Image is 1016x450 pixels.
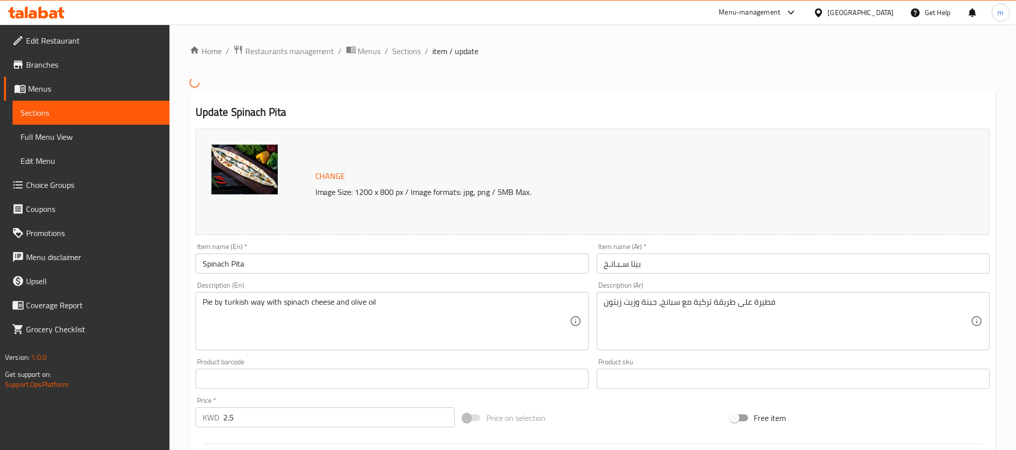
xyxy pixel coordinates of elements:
[311,166,350,186] button: Change
[4,173,170,197] a: Choice Groups
[433,45,479,57] span: item / update
[358,45,381,57] span: Menus
[4,221,170,245] a: Promotions
[828,7,894,18] div: [GEOGRAPHIC_DATA]
[5,351,30,364] span: Version:
[26,59,161,71] span: Branches
[21,155,161,167] span: Edit Menu
[226,45,229,57] li: /
[393,45,421,57] a: Sections
[13,125,170,149] a: Full Menu View
[196,254,589,274] input: Enter name En
[604,297,971,345] textarea: فطيرة على طريقة تركية مع سبانخ، جبنة وزيت زيتون
[4,245,170,269] a: Menu disclaimer
[13,101,170,125] a: Sections
[486,412,546,424] span: Price on selection
[190,45,222,57] a: Home
[31,351,47,364] span: 1.0.0
[4,53,170,77] a: Branches
[4,269,170,293] a: Upsell
[385,45,389,57] li: /
[21,131,161,143] span: Full Menu View
[338,45,342,57] li: /
[196,105,990,120] h2: Update Spinach Pita
[4,317,170,341] a: Grocery Checklist
[597,254,990,274] input: Enter name Ar
[4,77,170,101] a: Menus
[233,45,334,58] a: Restaurants management
[26,275,161,287] span: Upsell
[196,369,589,389] input: Please enter product barcode
[26,299,161,311] span: Coverage Report
[5,368,51,381] span: Get support on:
[190,45,996,58] nav: breadcrumb
[211,144,278,194] img: 34_-_SPINACH_PITA_637202280970434345.jpg
[203,411,219,423] p: KWD
[346,45,381,58] a: Menus
[203,297,570,345] textarea: Pie by turkish way with spinach cheese and olive oil
[26,323,161,335] span: Grocery Checklist
[5,378,69,391] a: Support.OpsPlatform
[13,149,170,173] a: Edit Menu
[315,169,346,183] span: Change
[245,45,334,57] span: Restaurants management
[21,107,161,119] span: Sections
[754,412,786,424] span: Free item
[597,369,990,389] input: Please enter product sku
[26,227,161,239] span: Promotions
[26,251,161,263] span: Menu disclaimer
[223,407,455,427] input: Please enter price
[425,45,429,57] li: /
[4,29,170,53] a: Edit Restaurant
[28,83,161,95] span: Menus
[311,186,884,198] p: Image Size: 1200 x 800 px / Image formats: jpg, png / 5MB Max.
[26,203,161,215] span: Coupons
[26,179,161,191] span: Choice Groups
[4,197,170,221] a: Coupons
[998,7,1004,18] span: m
[26,35,161,47] span: Edit Restaurant
[4,293,170,317] a: Coverage Report
[719,7,781,19] div: Menu-management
